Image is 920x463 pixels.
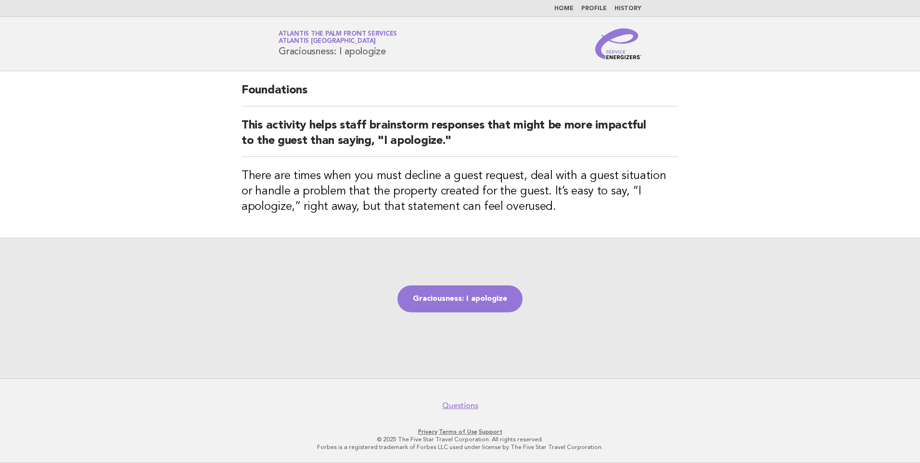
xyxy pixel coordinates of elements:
h2: This activity helps staff brainstorm responses that might be more impactful to the guest than say... [242,118,678,157]
a: Atlantis The Palm Front ServicesAtlantis [GEOGRAPHIC_DATA] [279,31,397,44]
a: Privacy [418,428,437,435]
a: Support [479,428,502,435]
a: Profile [581,6,607,12]
a: Home [554,6,574,12]
p: Forbes is a registered trademark of Forbes LLC used under license by The Five Star Travel Corpora... [166,443,754,451]
a: Questions [442,401,478,411]
span: Atlantis [GEOGRAPHIC_DATA] [279,39,376,45]
a: Graciousness: I apologize [397,285,523,312]
p: · · [166,428,754,436]
a: History [614,6,641,12]
a: Terms of Use [439,428,477,435]
p: © 2025 The Five Star Travel Corporation. All rights reserved. [166,436,754,443]
h3: There are times when you must decline a guest request, deal with a guest situation or handle a pr... [242,168,678,215]
h2: Foundations [242,83,678,106]
img: Service Energizers [595,28,641,59]
h1: Graciousness: I apologize [279,31,397,56]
